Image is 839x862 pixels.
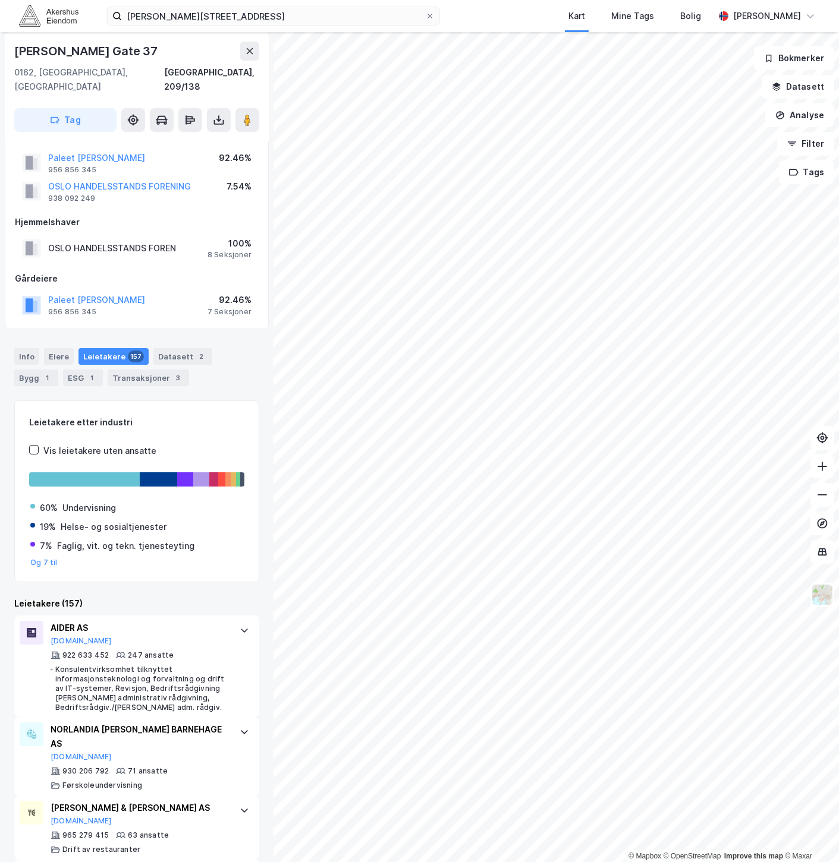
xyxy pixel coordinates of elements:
[568,9,585,23] div: Kart
[51,752,112,762] button: [DOMAIN_NAME]
[172,372,184,384] div: 3
[14,370,58,386] div: Bygg
[40,539,52,553] div: 7%
[780,805,839,862] div: Kontrollprogram for chat
[208,236,252,251] div: 100%
[43,444,156,458] div: Vis leietakere uten ansatte
[29,415,244,430] div: Leietakere etter industri
[51,621,228,635] div: AIDER AS
[765,103,834,127] button: Analyse
[19,5,78,26] img: akershus-eiendom-logo.9091f326c980b4bce74ccdd9f866810c.svg
[227,179,252,194] div: 7.54%
[14,42,160,61] div: [PERSON_NAME] Gate 37
[811,583,834,606] img: Z
[629,852,661,860] a: Mapbox
[196,351,208,362] div: 2
[128,766,168,776] div: 71 ansatte
[15,215,259,229] div: Hjemmelshaver
[48,165,96,175] div: 956 856 345
[62,831,109,840] div: 965 279 415
[14,348,39,365] div: Info
[164,65,259,94] div: [GEOGRAPHIC_DATA], 209/138
[57,539,194,553] div: Faglig, vit. og tekn. tjenesteyting
[754,46,834,70] button: Bokmerker
[128,831,169,840] div: 63 ansatte
[208,307,252,317] div: 7 Seksjoner
[51,816,112,826] button: [DOMAIN_NAME]
[14,65,164,94] div: 0162, [GEOGRAPHIC_DATA], [GEOGRAPHIC_DATA]
[63,370,103,386] div: ESG
[664,852,721,860] a: OpenStreetMap
[44,348,74,365] div: Eiere
[777,132,834,156] button: Filter
[55,665,228,712] div: Konsulentvirksomhet tilknyttet informasjonsteknologi og forvaltning og drift av IT-systemer, Revi...
[42,372,54,384] div: 1
[51,801,228,815] div: [PERSON_NAME] & [PERSON_NAME] AS
[62,501,116,515] div: Undervisning
[40,520,56,534] div: 19%
[86,372,98,384] div: 1
[779,160,834,184] button: Tags
[51,636,112,646] button: [DOMAIN_NAME]
[62,845,140,854] div: Drift av restauranter
[48,307,96,317] div: 956 856 345
[122,7,425,25] input: Søk på adresse, matrikkel, gårdeiere, leietakere eller personer
[14,596,259,611] div: Leietakere (157)
[153,348,212,365] div: Datasett
[30,558,58,567] button: Og 7 til
[108,370,189,386] div: Transaksjoner
[128,651,174,660] div: 247 ansatte
[62,651,109,660] div: 922 633 452
[208,250,252,260] div: 8 Seksjoner
[208,293,252,307] div: 92.46%
[61,520,166,534] div: Helse- og sosialtjenester
[733,9,801,23] div: [PERSON_NAME]
[48,194,95,203] div: 938 092 249
[762,75,834,99] button: Datasett
[219,151,252,165] div: 92.46%
[611,9,654,23] div: Mine Tags
[680,9,701,23] div: Bolig
[62,766,109,776] div: 930 206 792
[724,852,783,860] a: Improve this map
[14,108,117,132] button: Tag
[51,722,228,751] div: NORLANDIA [PERSON_NAME] BARNEHAGE AS
[48,241,176,255] div: OSLO HANDELSSTANDS FOREN
[15,271,259,286] div: Gårdeiere
[62,781,142,790] div: Førskoleundervisning
[78,348,149,365] div: Leietakere
[128,351,144,362] div: 157
[780,805,839,862] iframe: Chat Widget
[40,501,58,515] div: 60%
